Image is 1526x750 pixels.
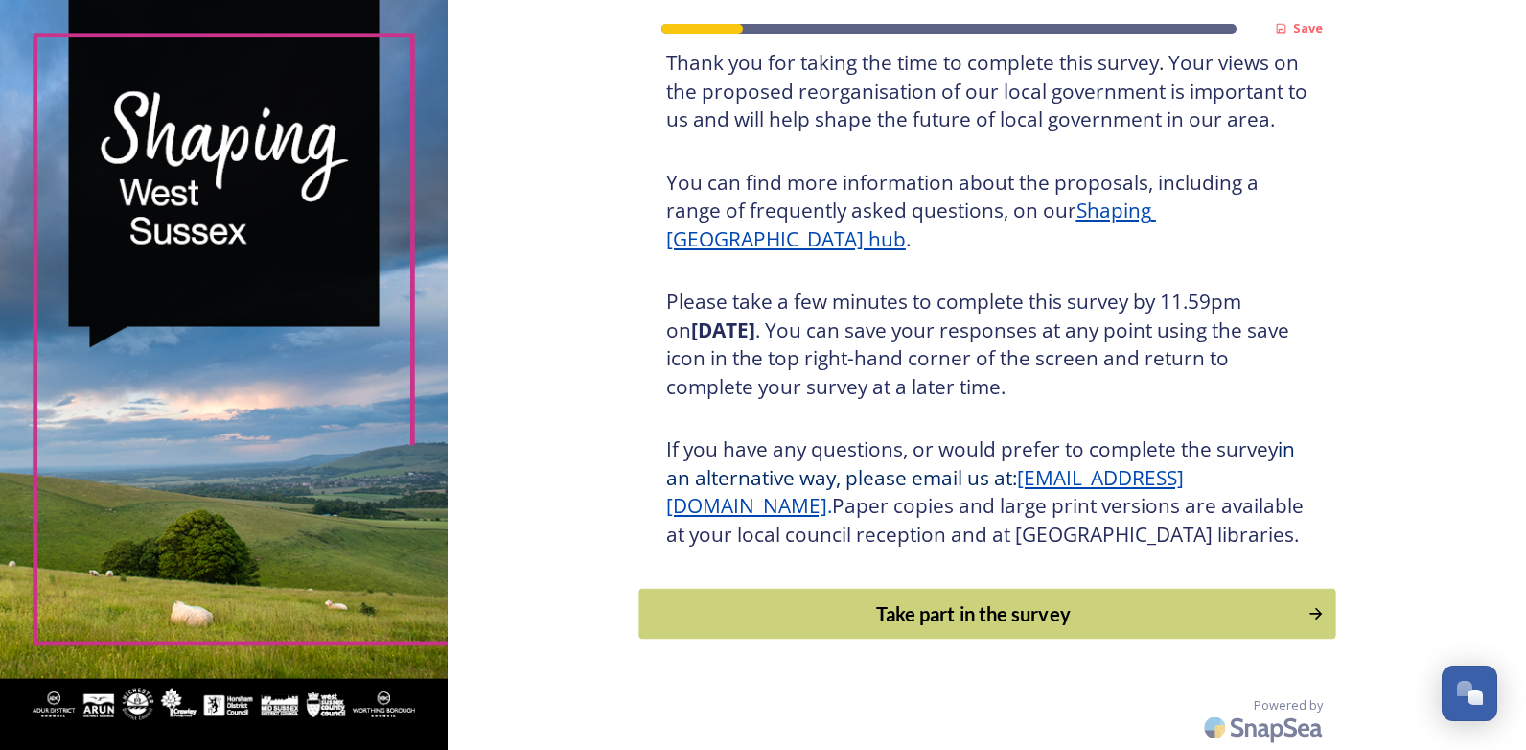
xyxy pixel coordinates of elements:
[1254,696,1323,715] span: Powered by
[1198,705,1332,750] img: SnapSea Logo
[666,288,1308,401] h3: Please take a few minutes to complete this survey by 11.59pm on . You can save your responses at ...
[666,169,1308,254] h3: You can find more information about the proposals, including a range of frequently asked question...
[691,316,755,343] strong: [DATE]
[666,464,1184,520] a: [EMAIL_ADDRESS][DOMAIN_NAME]
[827,492,832,519] span: .
[666,49,1308,134] h3: Thank you for taking the time to complete this survey. Your views on the proposed reorganisation ...
[1293,19,1323,36] strong: Save
[666,435,1300,491] span: in an alternative way, please email us at:
[649,599,1297,628] div: Take part in the survey
[638,589,1335,640] button: Continue
[666,435,1308,549] h3: If you have any questions, or would prefer to complete the survey Paper copies and large print ve...
[666,197,1156,252] a: Shaping [GEOGRAPHIC_DATA] hub
[1442,666,1497,721] button: Open Chat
